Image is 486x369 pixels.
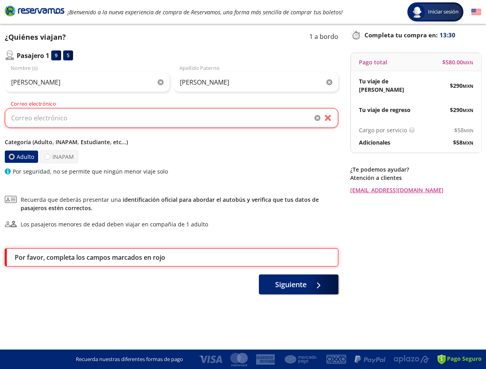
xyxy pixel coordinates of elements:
small: MXN [463,83,473,89]
div: Los pasajeros menores de edad deben viajar en compañía de 1 adulto [21,220,208,228]
p: Pago total [359,58,387,66]
p: ¿Te podemos ayudar? [350,165,481,174]
div: 9 [51,50,61,60]
span: $ 58 [454,126,473,134]
p: Categoría (Adulto, INAPAM, Estudiante, etc...) [5,138,338,146]
div: 5 [63,50,73,60]
button: English [471,7,481,17]
span: Siguiente [275,279,307,290]
p: Completa tu compra en : [350,29,481,41]
span: Iniciar sesión [425,8,462,16]
p: ¿Quiénes viajan? [5,32,66,43]
i: Brand Logo [5,5,64,17]
p: Por favor, completa los campos marcados en rojo [15,253,165,262]
p: Atención a clientes [350,174,481,182]
small: MXN [464,128,473,133]
span: 13:30 [440,31,455,40]
p: Tu viaje de [PERSON_NAME] [359,77,416,94]
input: Apellido Paterno [174,72,338,92]
span: $ 58 [453,138,473,147]
p: 1 a bordo [309,32,338,43]
input: Correo electrónico [5,108,338,128]
p: Por seguridad, no se permite que ningún menor viaje solo [13,167,168,176]
button: Siguiente [259,274,338,294]
span: Recuerda que deberás presentar una [21,195,338,212]
span: $ 290 [450,106,473,114]
span: $ 290 [450,81,473,90]
em: ¡Bienvenido a la nueva experiencia de compra de Reservamos, una forma más sencilla de comprar tus... [67,8,343,16]
span: $ 580.00 [442,58,473,66]
small: MXN [463,107,473,113]
p: Tu viaje de regreso [359,106,411,114]
p: Adicionales [359,138,390,147]
label: Adulto [5,151,38,163]
p: Recuerda nuestras diferentes formas de pago [76,355,183,363]
a: [EMAIL_ADDRESS][DOMAIN_NAME] [350,186,481,194]
small: MXN [463,60,473,66]
a: identificación oficial para abordar el autobús y verifica que tus datos de pasajeros estén correc... [21,196,319,212]
p: Cargo por servicio [359,126,407,134]
p: Pasajero 1 [17,51,49,60]
label: INAPAM [40,150,78,163]
input: Nombre (s) [5,72,170,92]
a: Brand Logo [5,5,64,19]
small: MXN [463,140,473,146]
